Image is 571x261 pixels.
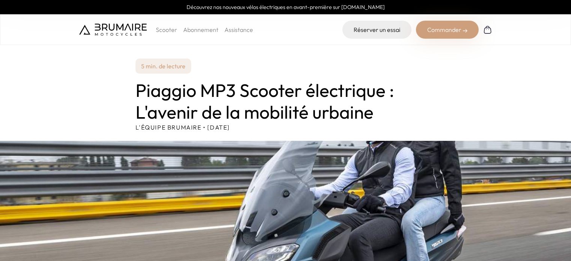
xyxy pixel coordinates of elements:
[136,59,191,74] p: 5 min. de lecture
[79,24,147,36] img: Brumaire Motocycles
[136,80,436,123] h1: Piaggio MP3 Scooter électrique : L'avenir de la mobilité urbaine
[156,25,177,34] p: Scooter
[224,26,253,33] a: Assistance
[183,26,218,33] a: Abonnement
[342,21,411,39] a: Réserver un essai
[136,123,436,132] p: L'équipe Brumaire • [DATE]
[463,29,467,33] img: right-arrow-2.png
[416,21,479,39] div: Commander
[483,25,492,34] img: Panier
